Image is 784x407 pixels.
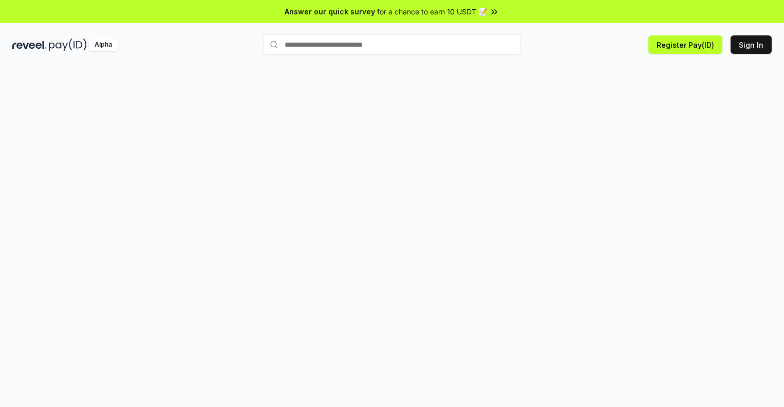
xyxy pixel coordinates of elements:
[377,6,487,17] span: for a chance to earn 10 USDT 📝
[89,38,118,51] div: Alpha
[49,38,87,51] img: pay_id
[648,35,722,54] button: Register Pay(ID)
[12,38,47,51] img: reveel_dark
[285,6,375,17] span: Answer our quick survey
[731,35,772,54] button: Sign In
